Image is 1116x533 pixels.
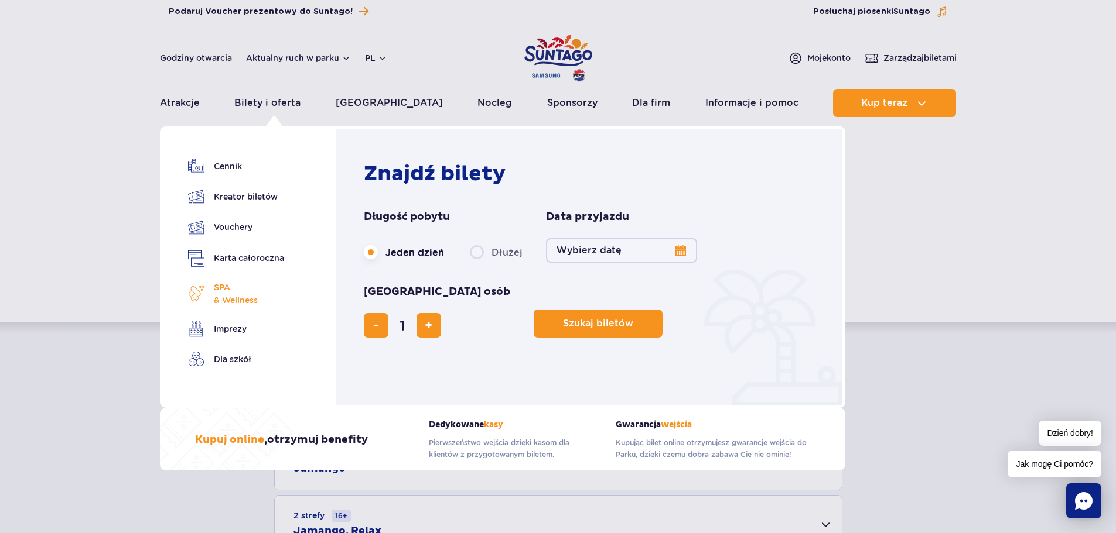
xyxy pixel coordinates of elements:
h3: , otrzymuj benefity [195,433,368,447]
strong: Znajdź bilety [364,161,506,187]
span: Jak mogę Ci pomóc? [1008,451,1101,477]
button: Kup teraz [833,89,956,117]
a: Cennik [188,158,284,174]
a: Vouchery [188,219,284,236]
button: dodaj bilet [417,313,441,338]
div: Chat [1066,483,1101,518]
a: Informacje i pomoc [705,89,798,117]
a: Sponsorzy [547,89,598,117]
a: [GEOGRAPHIC_DATA] [336,89,443,117]
p: Kupując bilet online otrzymujesz gwarancję wejścia do Parku, dzięki czemu dobra zabawa Cię nie om... [616,437,810,460]
button: usuń bilet [364,313,388,338]
a: Mojekonto [789,51,851,65]
button: pl [365,52,387,64]
span: Kup teraz [861,98,907,108]
p: Pierwszeństwo wejścia dzięki kasom dla klientów z przygotowanym biletem. [429,437,598,460]
a: Nocleg [477,89,512,117]
span: Kupuj online [195,433,264,446]
a: Atrakcje [160,89,200,117]
a: Dla firm [632,89,670,117]
form: Planowanie wizyty w Park of Poland [364,210,820,338]
button: Szukaj biletów [534,310,663,338]
span: Długość pobytu [364,210,450,224]
span: kasy [484,419,503,429]
span: Dzień dobry! [1039,421,1101,446]
strong: Dedykowane [429,419,598,429]
button: Aktualny ruch w parku [246,53,351,63]
a: Kreator biletów [188,188,284,205]
button: Wybierz datę [546,238,697,263]
span: Szukaj biletów [563,318,633,329]
span: Moje konto [807,52,851,64]
a: Karta całoroczna [188,250,284,267]
a: Imprezy [188,321,284,337]
input: liczba biletów [388,311,417,339]
span: Data przyjazdu [546,210,629,224]
label: Jeden dzień [364,240,444,264]
a: Bilety i oferta [234,89,301,117]
span: [GEOGRAPHIC_DATA] osób [364,285,510,299]
a: Dla szkół [188,351,284,367]
strong: Gwarancja [616,419,810,429]
a: Godziny otwarcia [160,52,232,64]
span: Zarządzaj biletami [883,52,957,64]
label: Dłużej [470,240,523,264]
a: SPA& Wellness [188,281,284,307]
span: SPA & Wellness [214,281,258,307]
a: Zarządzajbiletami [865,51,957,65]
span: wejścia [661,419,692,429]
